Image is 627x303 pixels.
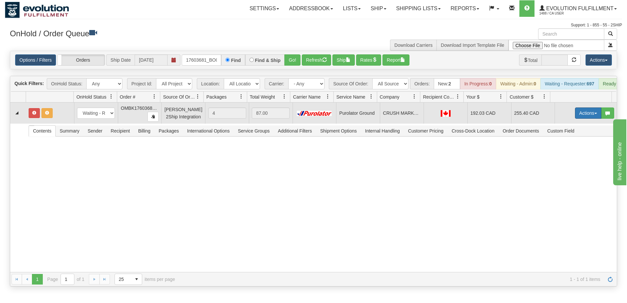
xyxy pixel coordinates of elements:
[197,78,224,89] span: Location:
[587,81,594,86] strong: 697
[449,81,451,86] strong: 2
[296,111,333,116] img: Purolator
[206,94,226,100] span: Packages
[302,54,331,66] button: Refresh
[322,91,333,102] a: Carrier Name filter column settings
[47,274,85,285] span: Page of 1
[245,0,284,17] a: Settings
[391,0,446,17] a: Shipping lists
[336,94,365,100] span: Service Name
[604,28,617,40] button: Search
[545,6,614,11] span: Evolution Fulfillment
[509,94,533,100] span: Customer $
[496,78,540,89] div: Waiting - Admin:
[460,78,496,89] div: In Progress:
[265,78,288,89] span: Carrier:
[183,126,234,136] span: International Options
[15,54,56,66] a: Options / Filters
[255,58,281,63] label: Find & Ship
[182,54,221,66] input: Order #
[467,103,511,124] td: 192.03 CAD
[115,274,175,285] span: items per page
[134,126,154,136] span: Billing
[5,2,69,18] img: logo1488.jpg
[423,94,455,100] span: Recipient Country
[165,106,202,121] div: [PERSON_NAME] 2Ship Integration
[495,91,507,102] a: Your $ filter column settings
[231,58,241,63] label: Find
[127,78,156,89] span: Project Id:
[106,91,117,102] a: OnHold Status filter column settings
[163,94,195,100] span: Source Of Order
[509,40,604,51] input: Import
[539,91,550,102] a: Customer $ filter column settings
[404,126,447,136] span: Customer Pricing
[106,54,135,66] span: Ship Date
[147,112,159,122] button: Copy to clipboard
[586,54,612,66] button: Actions
[489,81,492,86] strong: 0
[14,80,44,87] label: Quick Filters:
[5,22,622,28] div: Support: 1 - 855 - 55 - 2SHIP
[316,126,361,136] span: Shipment Options
[448,126,498,136] span: Cross-Dock Location
[446,0,484,17] a: Reports
[32,274,42,285] span: Page 1
[58,55,105,65] label: Orders
[535,0,622,17] a: Evolution Fulfillment 1488 / CA User
[61,274,74,285] input: Page 1
[5,4,61,12] div: live help - online
[155,126,183,136] span: Packages
[452,91,463,102] a: Recipient Country filter column settings
[410,78,434,89] span: Orders:
[284,0,338,17] a: Addressbook
[121,106,169,111] span: OMBK17603681_BO01
[519,54,542,66] span: Total
[329,78,372,89] span: Source Of Order:
[441,110,451,117] img: CA
[499,126,543,136] span: Order Documents
[250,94,275,100] span: Total Weight
[149,91,160,102] a: Order # filter column settings
[184,277,600,282] span: 1 - 1 of 1 items
[534,81,536,86] strong: 0
[380,103,424,124] td: CRUSH MARKET PLACE
[192,91,203,102] a: Source Of Order filter column settings
[338,0,366,17] a: Lists
[10,28,309,38] h3: OnHold / Order Queue
[605,274,615,285] a: Refresh
[511,103,555,124] td: 255.40 CAD
[434,78,460,89] div: New:
[10,76,617,92] div: grid toolbar
[466,94,480,100] span: Your $
[336,103,380,124] td: Purolator Ground
[332,54,355,66] button: Ship
[252,107,290,119] div: 87.00
[284,54,300,66] button: Go!
[409,91,420,102] a: Company filter column settings
[441,43,504,48] a: Download Import Template File
[279,91,290,102] a: Total Weight filter column settings
[84,126,106,136] span: Sender
[107,126,134,136] span: Recipient
[236,91,247,102] a: Packages filter column settings
[293,94,321,100] span: Carrier Name
[539,10,589,17] span: 1488 / CA User
[382,54,409,66] button: Report
[575,107,601,119] button: Actions
[120,94,135,100] span: Order #
[394,43,432,48] a: Download Carriers
[274,126,316,136] span: Additional Filters
[76,94,106,100] span: OnHold Status
[29,126,55,136] span: Contents
[234,126,274,136] span: Service Groups
[380,94,400,100] span: Company
[538,28,604,40] input: Search
[366,91,377,102] a: Service Name filter column settings
[366,0,391,17] a: Ship
[131,274,142,285] span: select
[13,109,21,117] a: Collapse
[119,276,127,283] span: 25
[612,118,626,185] iframe: chat widget
[208,107,246,119] div: 4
